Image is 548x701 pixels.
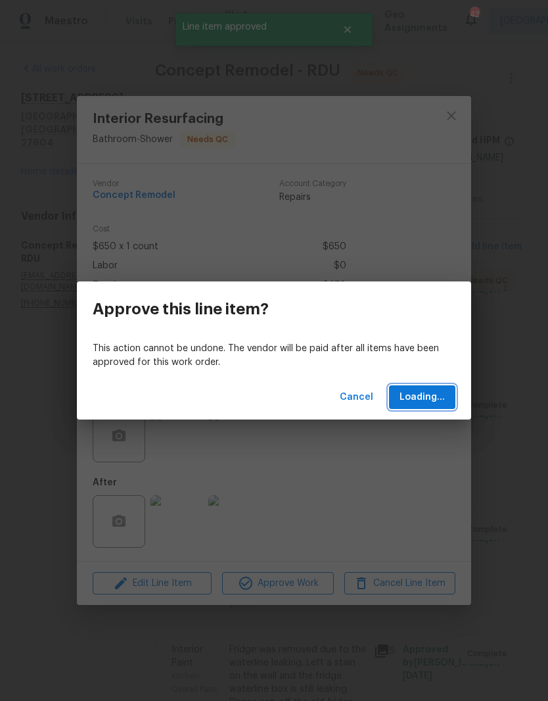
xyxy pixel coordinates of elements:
h3: Approve this line item? [93,300,269,318]
button: Cancel [334,385,378,410]
button: Loading... [389,385,455,410]
span: Loading... [400,389,445,406]
p: This action cannot be undone. The vendor will be paid after all items have been approved for this... [93,342,455,370]
span: Cancel [340,389,373,406]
